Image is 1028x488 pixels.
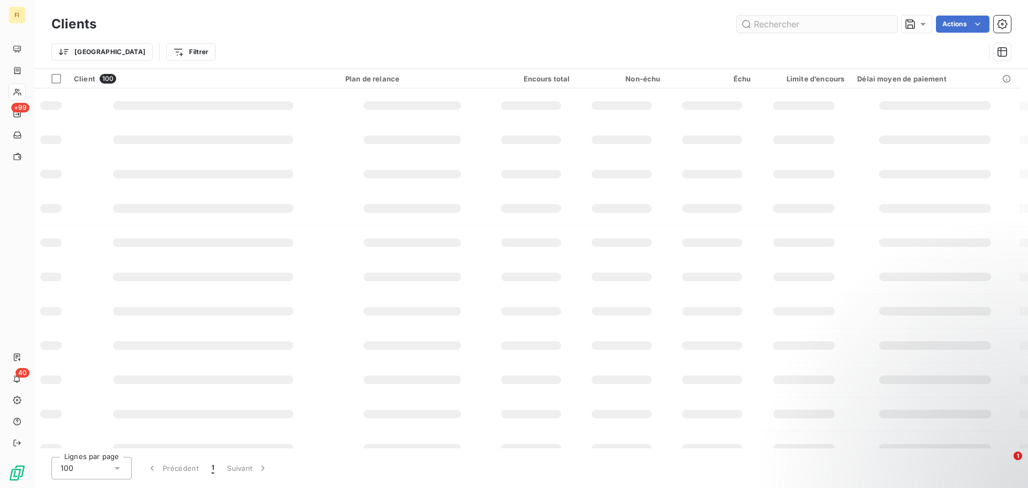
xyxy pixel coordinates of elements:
[74,74,95,83] span: Client
[9,464,26,482] img: Logo LeanPay
[51,43,153,61] button: [GEOGRAPHIC_DATA]
[205,457,221,479] button: 1
[936,16,989,33] button: Actions
[100,74,116,84] span: 100
[814,384,1028,459] iframe: Intercom notifications message
[737,16,897,33] input: Rechercher
[345,74,480,83] div: Plan de relance
[674,74,751,83] div: Échu
[992,452,1017,477] iframe: Intercom live chat
[51,14,96,34] h3: Clients
[1014,452,1022,460] span: 1
[221,457,275,479] button: Suivant
[166,43,215,61] button: Filtrer
[857,74,1013,83] div: Délai moyen de paiement
[583,74,661,83] div: Non-échu
[211,463,214,474] span: 1
[9,6,26,24] div: FI
[493,74,570,83] div: Encours total
[11,103,29,112] span: +99
[16,368,29,378] span: 40
[764,74,845,83] div: Limite d’encours
[140,457,205,479] button: Précédent
[61,463,73,474] span: 100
